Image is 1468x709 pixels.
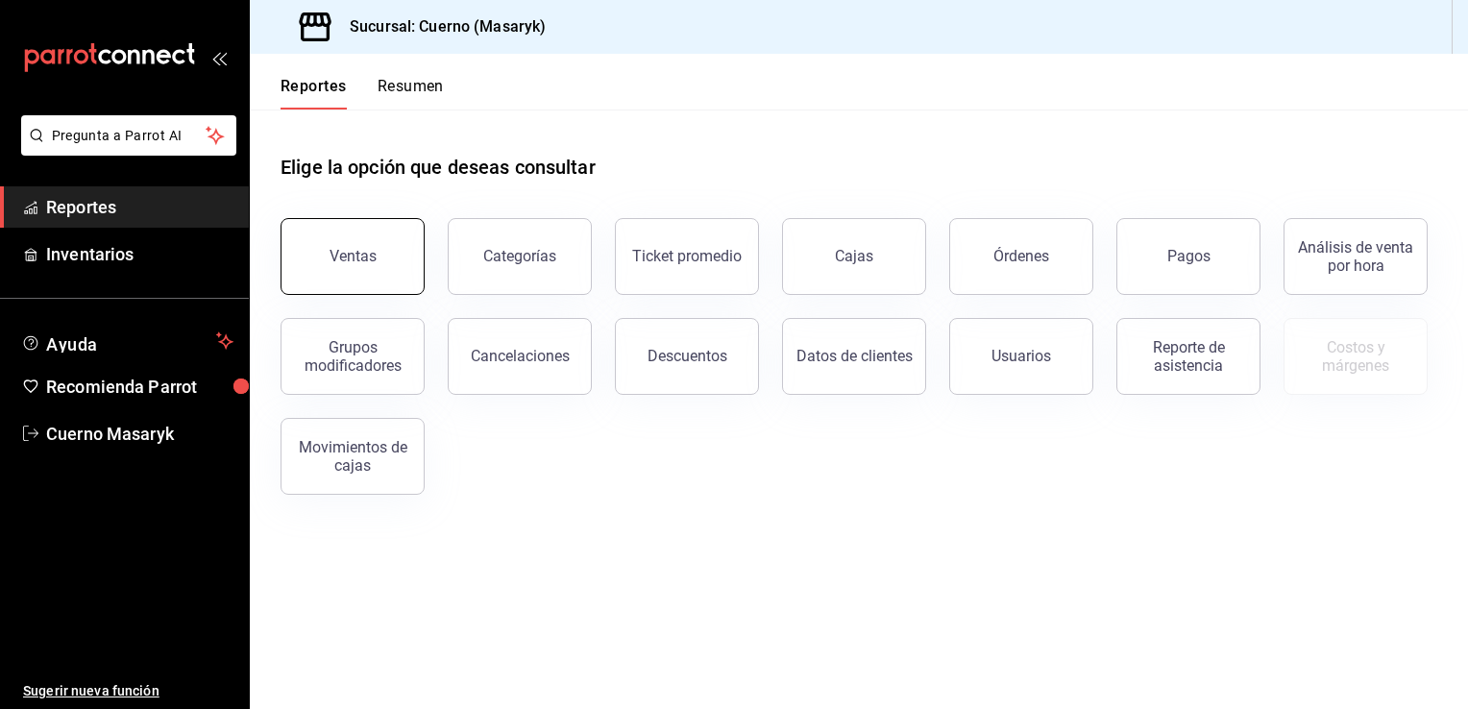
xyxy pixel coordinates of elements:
[615,318,759,395] button: Descuentos
[471,347,570,365] div: Cancelaciones
[949,218,1093,295] button: Órdenes
[13,139,236,159] a: Pregunta a Parrot AI
[281,418,425,495] button: Movimientos de cajas
[334,15,546,38] h3: Sucursal: Cuerno (Masaryk)
[1129,338,1248,375] div: Reporte de asistencia
[648,347,727,365] div: Descuentos
[46,330,208,353] span: Ayuda
[46,374,233,400] span: Recomienda Parrot
[1296,238,1415,275] div: Análisis de venta por hora
[46,241,233,267] span: Inventarios
[1116,318,1260,395] button: Reporte de asistencia
[281,318,425,395] button: Grupos modificadores
[615,218,759,295] button: Ticket promedio
[448,218,592,295] button: Categorías
[993,247,1049,265] div: Órdenes
[46,421,233,447] span: Cuerno Masaryk
[632,247,742,265] div: Ticket promedio
[1116,218,1260,295] button: Pagos
[293,338,412,375] div: Grupos modificadores
[835,247,873,265] div: Cajas
[211,50,227,65] button: open_drawer_menu
[21,115,236,156] button: Pregunta a Parrot AI
[46,194,233,220] span: Reportes
[281,153,596,182] h1: Elige la opción que deseas consultar
[1296,338,1415,375] div: Costos y márgenes
[448,318,592,395] button: Cancelaciones
[23,681,233,701] span: Sugerir nueva función
[293,438,412,475] div: Movimientos de cajas
[949,318,1093,395] button: Usuarios
[281,77,347,110] button: Reportes
[782,218,926,295] button: Cajas
[796,347,913,365] div: Datos de clientes
[1167,247,1211,265] div: Pagos
[1284,218,1428,295] button: Análisis de venta por hora
[1284,318,1428,395] button: Contrata inventarios para ver este reporte
[378,77,444,110] button: Resumen
[991,347,1051,365] div: Usuarios
[281,218,425,295] button: Ventas
[281,77,444,110] div: navigation tabs
[782,318,926,395] button: Datos de clientes
[52,126,207,146] span: Pregunta a Parrot AI
[330,247,377,265] div: Ventas
[483,247,556,265] div: Categorías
